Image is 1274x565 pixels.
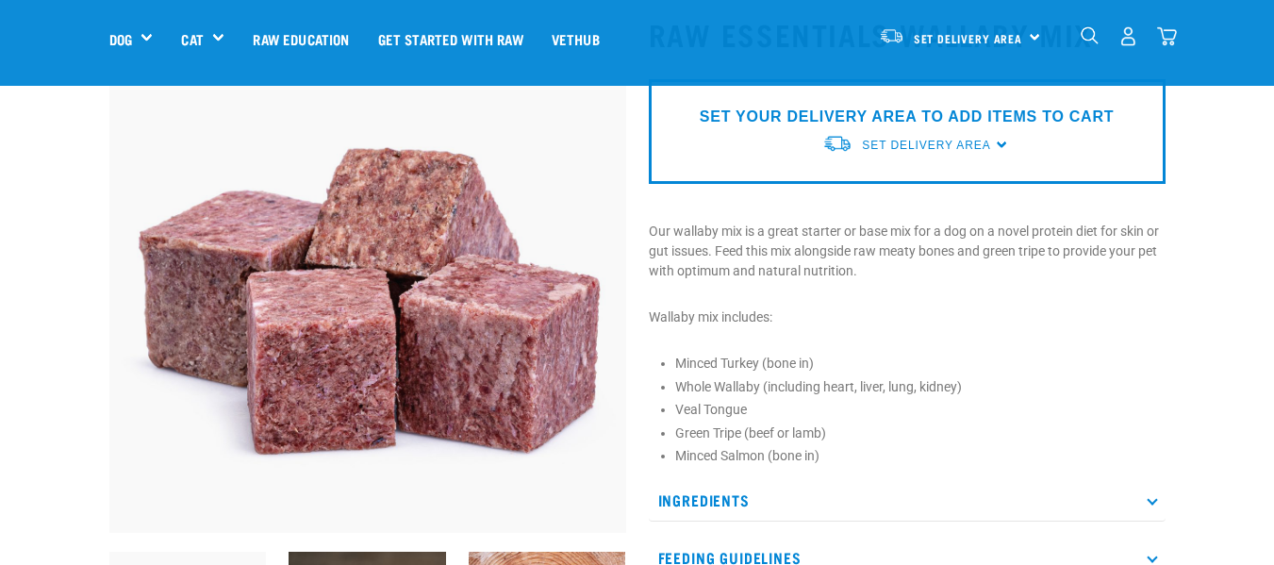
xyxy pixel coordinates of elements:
[822,134,852,154] img: van-moving.png
[675,400,1166,420] li: Veal Tongue
[1157,26,1177,46] img: home-icon@2x.png
[649,307,1166,327] p: Wallaby mix includes:
[538,1,614,76] a: Vethub
[1118,26,1138,46] img: user.png
[109,16,626,533] img: Pile Of Cubed Wallaby Meat Mix For Pets
[700,106,1114,128] p: SET YOUR DELIVERY AREA TO ADD ITEMS TO CART
[675,424,1166,443] li: Green Tripe (beef or lamb)
[914,35,1023,42] span: Set Delivery Area
[1081,26,1099,44] img: home-icon-1@2x.png
[649,222,1166,281] p: Our wallaby mix is a great starter or base mix for a dog on a novel protein diet for skin or gut ...
[675,377,1166,397] li: Whole Wallaby (including heart, liver, lung, kidney)
[862,139,990,152] span: Set Delivery Area
[239,1,363,76] a: Raw Education
[675,354,1166,374] li: Minced Turkey (bone in)
[181,28,203,50] a: Cat
[879,27,904,44] img: van-moving.png
[364,1,538,76] a: Get started with Raw
[675,446,1166,466] li: Minced Salmon (bone in)
[649,479,1166,522] p: Ingredients
[109,28,132,50] a: Dog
